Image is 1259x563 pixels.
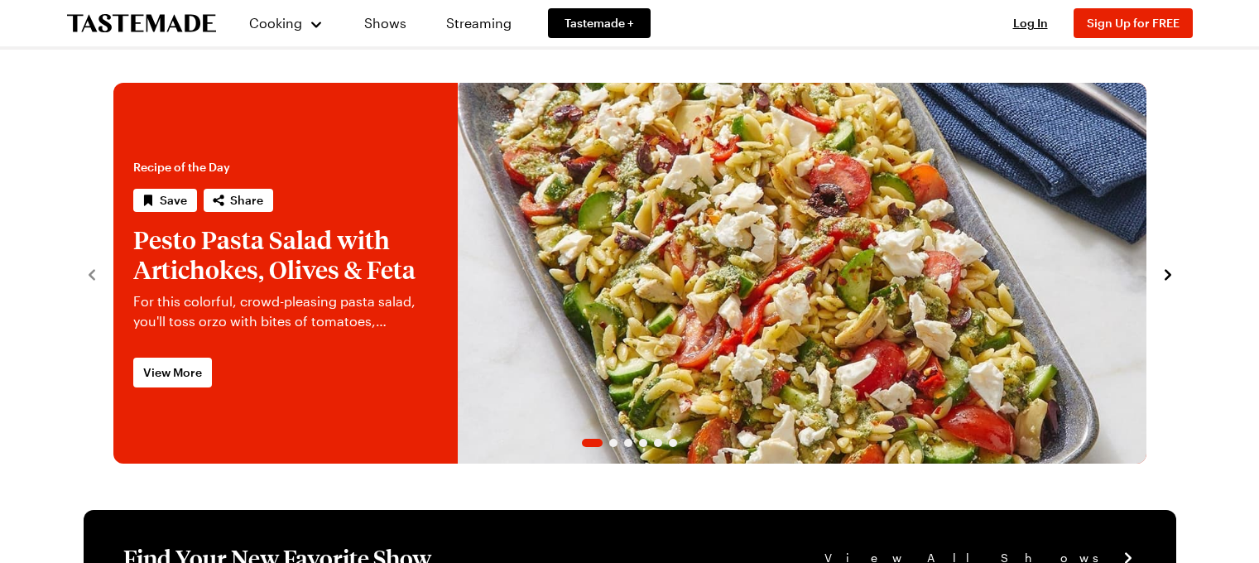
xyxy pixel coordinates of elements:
[654,439,662,447] span: Go to slide 5
[133,189,197,212] button: Save recipe
[230,192,263,209] span: Share
[639,439,647,447] span: Go to slide 4
[548,8,651,38] a: Tastemade +
[1013,16,1048,30] span: Log In
[67,14,216,33] a: To Tastemade Home Page
[113,83,1146,464] div: 1 / 6
[565,15,634,31] span: Tastemade +
[249,3,324,43] button: Cooking
[1074,8,1193,38] button: Sign Up for FREE
[624,439,632,447] span: Go to slide 3
[133,358,212,387] a: View More
[143,364,202,381] span: View More
[204,189,273,212] button: Share
[669,439,677,447] span: Go to slide 6
[997,15,1064,31] button: Log In
[1087,16,1180,30] span: Sign Up for FREE
[609,439,617,447] span: Go to slide 2
[249,15,302,31] span: Cooking
[84,263,100,283] button: navigate to previous item
[1160,263,1176,283] button: navigate to next item
[582,439,603,447] span: Go to slide 1
[160,192,187,209] span: Save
